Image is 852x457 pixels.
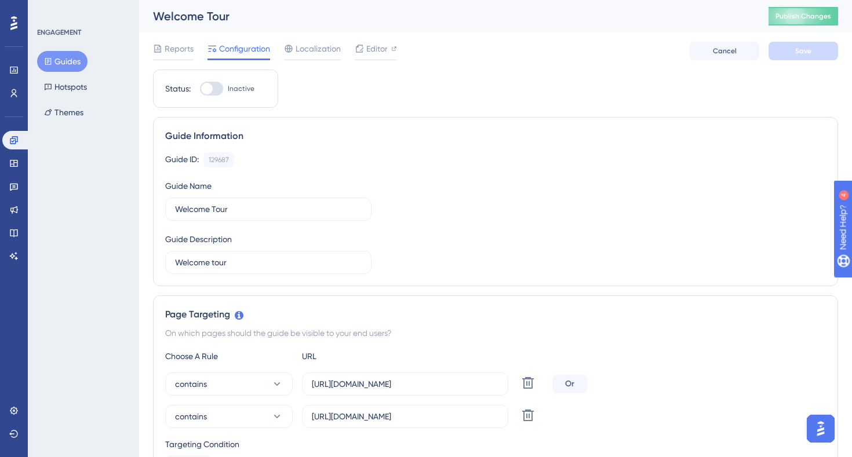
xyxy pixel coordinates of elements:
[165,405,293,428] button: contains
[165,42,194,56] span: Reports
[153,8,740,24] div: Welcome Tour
[775,12,831,21] span: Publish Changes
[175,410,207,423] span: contains
[165,129,826,143] div: Guide Information
[219,42,270,56] span: Configuration
[175,203,362,215] input: Type your Guide’s Name here
[175,377,207,391] span: contains
[165,326,826,340] div: On which pages should the guide be visible to your end users?
[165,179,212,193] div: Guide Name
[175,256,362,269] input: Type your Guide’s Description here
[165,308,826,321] div: Page Targeting
[795,46,811,56] span: Save
[552,375,587,393] div: Or
[37,51,88,72] button: Guides
[302,349,429,363] div: URL
[37,76,94,97] button: Hotspots
[769,7,838,25] button: Publish Changes
[713,46,737,56] span: Cancel
[690,42,759,60] button: Cancel
[209,155,229,164] div: 129687
[296,42,341,56] span: Localization
[165,232,232,246] div: Guide Description
[165,349,293,363] div: Choose A Rule
[27,3,72,17] span: Need Help?
[312,378,498,390] input: yourwebsite.com/path
[165,82,191,96] div: Status:
[769,42,838,60] button: Save
[81,6,84,15] div: 4
[366,42,388,56] span: Editor
[228,84,254,93] span: Inactive
[312,410,498,423] input: yourwebsite.com/path
[37,102,90,123] button: Themes
[803,411,838,446] iframe: UserGuiding AI Assistant Launcher
[165,437,826,451] div: Targeting Condition
[165,152,199,167] div: Guide ID:
[37,28,81,37] div: ENGAGEMENT
[165,372,293,396] button: contains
